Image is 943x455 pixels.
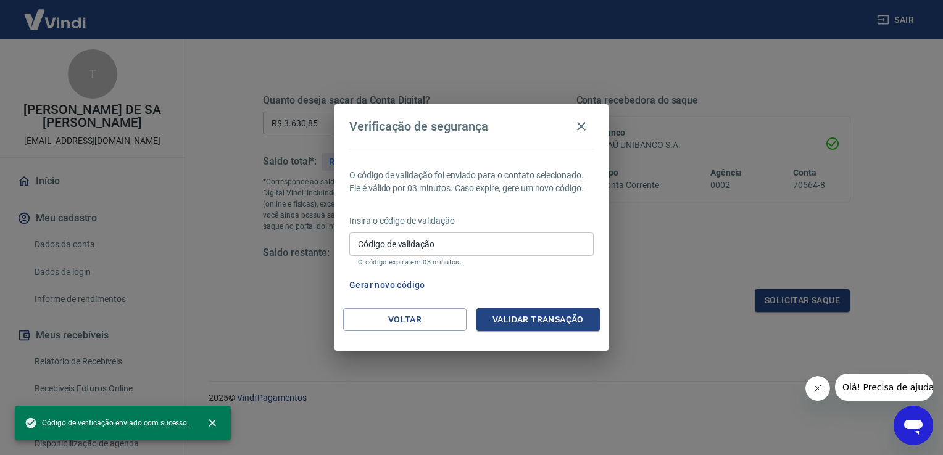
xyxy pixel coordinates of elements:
span: Olá! Precisa de ajuda? [7,9,104,18]
p: O código expira em 03 minutos. [358,258,585,266]
button: close [199,409,226,437]
button: Voltar [343,308,467,331]
span: Código de verificação enviado com sucesso. [25,417,189,429]
button: Gerar novo código [344,274,430,297]
h4: Verificação de segurança [349,119,488,134]
p: O código de validação foi enviado para o contato selecionado. Ele é válido por 03 minutos. Caso e... [349,169,594,195]
iframe: Fechar mensagem [805,376,830,401]
iframe: Mensagem da empresa [835,374,933,401]
button: Validar transação [476,308,600,331]
iframe: Botão para abrir a janela de mensagens [894,406,933,445]
p: Insira o código de validação [349,215,594,227]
